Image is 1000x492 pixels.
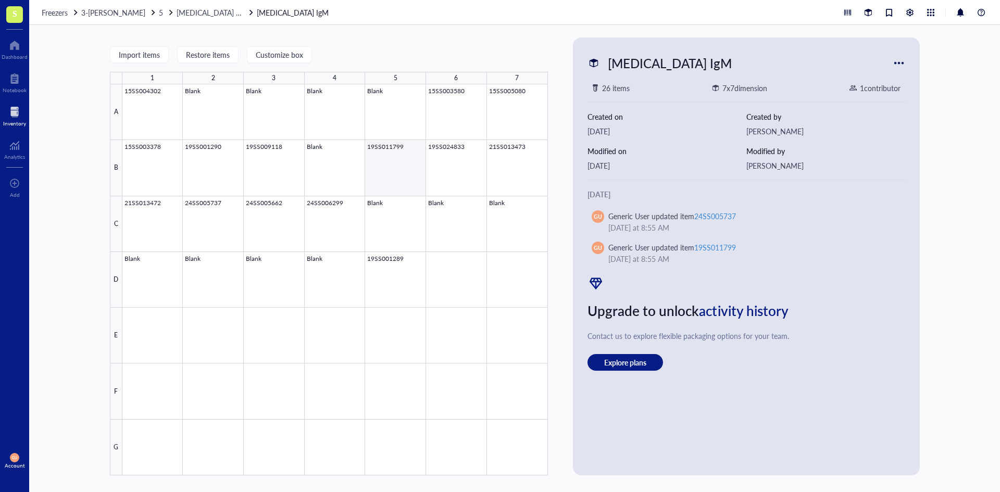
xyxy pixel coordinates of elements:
div: Notebook [3,87,27,93]
div: 19SS011799 [694,242,736,253]
a: Dashboard [2,37,28,60]
span: Explore plans [604,358,646,367]
div: Created by [746,111,905,122]
a: Freezers [42,7,79,18]
div: 7 [515,71,519,85]
div: A [110,84,122,140]
button: Customize box [247,46,312,63]
div: [DATE] [587,188,905,200]
div: F [110,363,122,419]
div: [PERSON_NAME] [746,160,905,171]
div: 26 items [602,82,630,94]
div: 5 [394,71,397,85]
span: S [12,7,17,20]
div: [DATE] at 8:55 AM [608,222,893,233]
button: Import items [110,46,169,63]
div: 24SS005737 [694,211,736,221]
div: D [110,252,122,308]
div: [DATE] [587,125,746,137]
div: [DATE] at 8:55 AM [608,253,893,264]
button: Restore items [177,46,239,63]
span: activity history [699,301,789,320]
div: [DATE] [587,160,746,171]
a: Analytics [4,137,25,160]
span: GU [594,244,602,252]
div: Dashboard [2,54,28,60]
div: E [110,308,122,363]
div: Contact us to explore flexible packaging options for your team. [587,330,905,342]
div: [MEDICAL_DATA] IgM [603,52,736,74]
span: [MEDICAL_DATA] IgM [177,7,248,18]
a: GUGeneric User updated item24SS005737[DATE] at 8:55 AM [587,206,905,237]
div: Generic User updated item [608,242,736,253]
div: 2 [211,71,215,85]
div: C [110,196,122,252]
div: 6 [454,71,458,85]
div: Modified on [587,145,746,157]
div: Modified by [746,145,905,157]
div: Add [10,192,20,198]
a: Notebook [3,70,27,93]
a: [MEDICAL_DATA] IgM [257,7,331,18]
div: 3 [272,71,276,85]
div: [PERSON_NAME] [746,125,905,137]
div: B [110,140,122,196]
button: Explore plans [587,354,663,371]
span: Restore items [186,51,230,59]
div: Inventory [3,120,26,127]
div: 4 [333,71,336,85]
span: Customize box [256,51,303,59]
div: 7 x 7 dimension [722,82,767,94]
div: Upgrade to unlock [587,300,905,322]
span: GU [12,456,17,460]
span: Freezers [42,7,68,18]
a: 5[MEDICAL_DATA] IgM [159,7,255,18]
a: Explore plans [587,354,905,371]
span: GU [594,212,602,221]
div: 1 contributor [860,82,901,94]
span: 5 [159,7,163,18]
div: Account [5,462,25,469]
a: Inventory [3,104,26,127]
span: 3-[PERSON_NAME] [81,7,145,18]
a: GUGeneric User updated item19SS011799[DATE] at 8:55 AM [587,237,905,269]
div: Analytics [4,154,25,160]
span: Import items [119,51,160,59]
div: Generic User updated item [608,210,736,222]
a: 3-[PERSON_NAME] [81,7,157,18]
div: Created on [587,111,746,122]
div: 1 [151,71,154,85]
div: G [110,420,122,475]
